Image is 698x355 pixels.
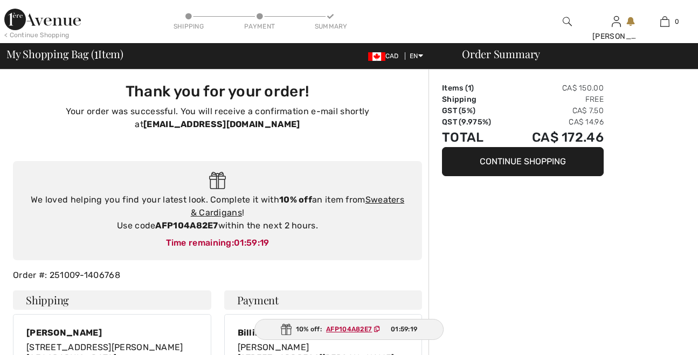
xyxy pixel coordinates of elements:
[468,83,471,93] span: 1
[449,48,692,59] div: Order Summary
[26,328,198,338] div: [PERSON_NAME]
[592,31,640,42] div: [PERSON_NAME]
[675,17,679,26] span: 0
[660,15,669,28] img: My Bag
[4,30,70,40] div: < Continue Shopping
[442,82,508,94] td: Items ( )
[19,82,416,101] h3: Thank you for your order!
[442,147,604,176] button: Continue Shopping
[238,328,409,338] div: Billing Address
[19,105,416,131] p: Your order was successful. You will receive a confirmation e-mail shortly at
[442,128,508,147] td: Total
[172,22,205,31] div: Shipping
[281,324,292,335] img: Gift.svg
[442,116,508,128] td: QST (9.975%)
[442,94,508,105] td: Shipping
[94,46,98,60] span: 1
[6,269,429,282] div: Order #: 251009-1406768
[508,105,604,116] td: CA$ 7.50
[238,342,309,352] span: [PERSON_NAME]
[612,15,621,28] img: My Info
[24,193,411,232] div: We loved helping you find your latest look. Complete it with an item from ! Use code within the n...
[563,15,572,28] img: search the website
[641,15,689,28] a: 0
[24,236,411,249] div: Time remaining:
[391,324,417,334] span: 01:59:19
[254,319,444,340] div: 10% off:
[368,52,403,60] span: CAD
[508,116,604,128] td: CA$ 14.96
[234,238,269,248] span: 01:59:19
[508,94,604,105] td: Free
[612,16,621,26] a: Sign In
[244,22,276,31] div: Payment
[4,9,81,30] img: 1ère Avenue
[368,52,385,61] img: Canadian Dollar
[410,52,423,60] span: EN
[143,119,300,129] strong: [EMAIL_ADDRESS][DOMAIN_NAME]
[155,220,218,231] strong: AFP104A82E7
[508,82,604,94] td: CA$ 150.00
[6,48,123,59] span: My Shopping Bag ( Item)
[442,105,508,116] td: GST (5%)
[326,325,372,333] ins: AFP104A82E7
[224,290,423,310] h4: Payment
[508,128,604,147] td: CA$ 172.46
[315,22,347,31] div: Summary
[209,172,226,190] img: Gift.svg
[279,194,312,205] strong: 10% off
[13,290,211,310] h4: Shipping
